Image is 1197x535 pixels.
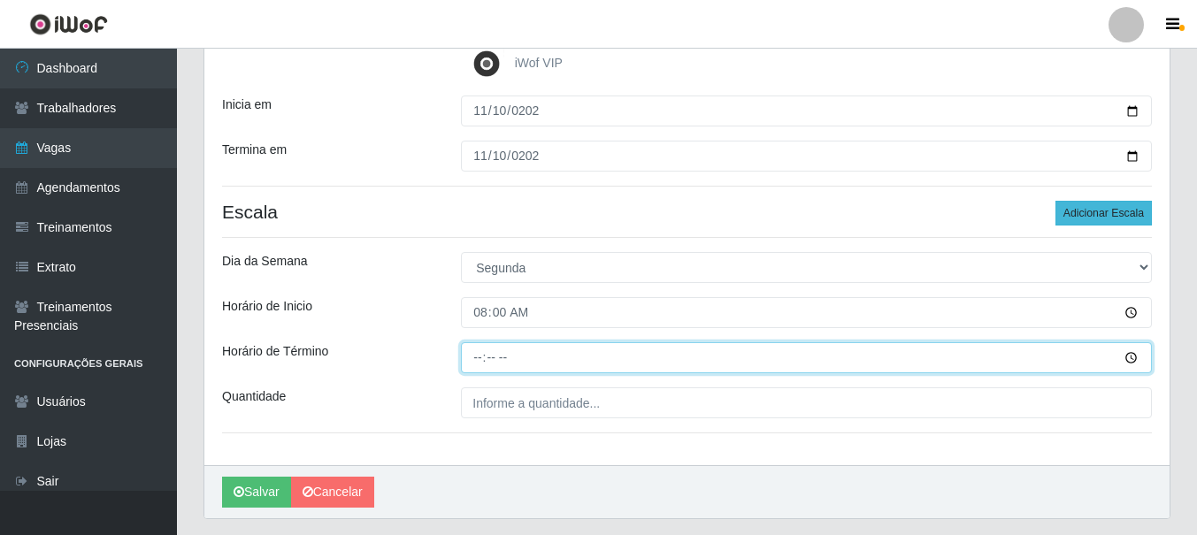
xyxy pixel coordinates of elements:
[222,387,286,406] label: Quantidade
[222,96,272,114] label: Inicia em
[461,387,1152,418] input: Informe a quantidade...
[291,477,374,508] a: Cancelar
[222,252,308,271] label: Dia da Semana
[222,201,1152,223] h4: Escala
[461,342,1152,373] input: 00:00
[515,56,563,70] span: iWof VIP
[222,342,328,361] label: Horário de Término
[222,297,312,316] label: Horário de Inicio
[461,141,1152,172] input: 00/00/0000
[1055,201,1152,225] button: Adicionar Escala
[461,96,1152,126] input: 00/00/0000
[461,297,1152,328] input: 00:00
[469,46,511,81] img: iWof VIP
[29,13,108,35] img: CoreUI Logo
[222,141,287,159] label: Termina em
[222,477,291,508] button: Salvar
